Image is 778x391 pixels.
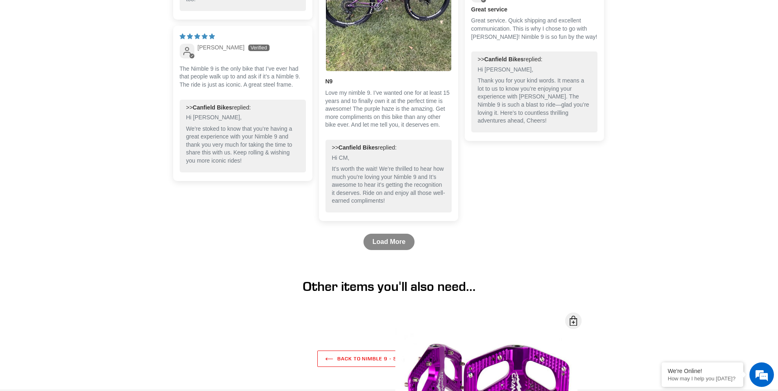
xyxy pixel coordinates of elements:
[339,144,378,151] b: Canfield Bikes
[55,46,149,56] div: Chat with us now
[47,103,113,185] span: We're online!
[9,45,21,57] div: Navigation go back
[186,114,299,122] p: Hi [PERSON_NAME],
[332,165,445,205] p: It’s worth the wait! We’re thrilled to hear how much you’re loving your Nimble 9 and It’s awesome...
[325,78,452,86] b: N9
[134,4,154,24] div: Minimize live chat window
[484,56,524,63] b: Canfield Bikes
[332,154,445,162] p: Hi CM,
[471,17,597,41] p: Great service. Quick shipping and excellent communication. This is why I chose to go with [PERSON...
[186,104,299,112] div: >> replied:
[186,125,299,165] p: We’re stoked to know that you’re having a great experience with your Nimble 9 and thank you very ...
[363,234,415,250] a: Load More
[478,77,591,125] p: Thank you for your kind words. It means a lot to us to know you’re enjoying your experience with ...
[471,6,597,14] b: Great service
[198,44,245,51] span: [PERSON_NAME]
[180,65,306,89] p: The Nimble 9 is the only bike that I’ve ever had that people walk up to and ask if it’s a Nimble ...
[317,351,461,367] a: Back to NIMBLE 9 - Steel Hardtail 29er
[180,33,215,40] span: 5 star review
[167,279,612,294] h1: Other items you'll also need...
[26,41,47,61] img: d_696896380_company_1647369064580_696896380
[4,223,156,252] textarea: Type your message and hit 'Enter'
[478,66,591,74] p: Hi [PERSON_NAME],
[193,104,232,111] b: Canfield Bikes
[332,144,445,152] div: >> replied:
[478,56,591,64] div: >> replied:
[325,89,452,129] p: Love my nimble 9. I’ve wanted one for at least 15 years and to finally own it at the perfect time...
[668,368,737,374] div: We're Online!
[668,375,737,382] p: How may I help you today?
